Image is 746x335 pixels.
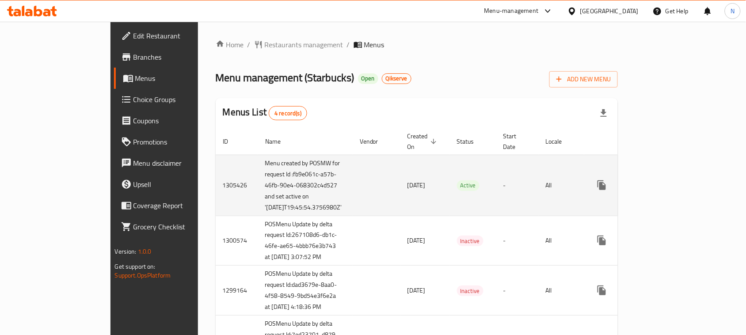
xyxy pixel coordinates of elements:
[613,175,634,196] button: Change Status
[133,179,228,190] span: Upsell
[265,136,292,147] span: Name
[360,136,390,147] span: Vendor
[254,39,343,50] a: Restaurants management
[580,6,639,16] div: [GEOGRAPHIC_DATA]
[591,280,613,301] button: more
[216,155,258,216] td: 1305426
[258,216,353,266] td: POSMenu Update by delta request Id:267108d6-db1c-46fe-ae65-4bbb76e3b743 at [DATE] 3:07:52 PM
[216,68,354,88] span: Menu management ( Starbucks )
[457,180,480,191] div: Active
[731,6,735,16] span: N
[407,131,439,152] span: Created On
[216,216,258,266] td: 1300574
[358,75,378,82] span: Open
[114,68,235,89] a: Menus
[457,136,486,147] span: Status
[503,131,528,152] span: Start Date
[382,75,411,82] span: Qikserve
[138,246,152,257] span: 1.0.0
[133,94,228,105] span: Choice Groups
[613,230,634,251] button: Change Status
[457,236,483,246] span: Inactive
[114,46,235,68] a: Branches
[223,106,307,120] h2: Menus List
[114,216,235,237] a: Grocery Checklist
[457,286,483,296] div: Inactive
[358,73,378,84] div: Open
[114,195,235,216] a: Coverage Report
[133,115,228,126] span: Coupons
[247,39,251,50] li: /
[546,136,574,147] span: Locale
[114,25,235,46] a: Edit Restaurant
[407,235,426,246] span: [DATE]
[484,6,539,16] div: Menu-management
[591,175,613,196] button: more
[133,221,228,232] span: Grocery Checklist
[114,131,235,152] a: Promotions
[584,128,683,155] th: Actions
[347,39,350,50] li: /
[114,174,235,195] a: Upsell
[593,103,614,124] div: Export file
[114,152,235,174] a: Menu disclaimer
[133,200,228,211] span: Coverage Report
[269,109,307,118] span: 4 record(s)
[133,158,228,168] span: Menu disclaimer
[115,246,137,257] span: Version:
[269,106,307,120] div: Total records count
[496,266,539,316] td: -
[258,155,353,216] td: Menu created by POSMW for request Id :fb9e061c-a57b-46fb-90e4-068302c4d527 and set active on '[DA...
[114,110,235,131] a: Coupons
[114,89,235,110] a: Choice Groups
[549,71,618,88] button: Add New Menu
[496,216,539,266] td: -
[115,261,156,272] span: Get support on:
[539,266,584,316] td: All
[457,180,480,190] span: Active
[496,155,539,216] td: -
[591,230,613,251] button: more
[135,73,228,84] span: Menus
[258,266,353,316] td: POSMenu Update by delta request Id:dad3679e-8aa0-4f58-8549-9bd54e3f6e2a at [DATE] 4:18:36 PM
[265,39,343,50] span: Restaurants management
[407,285,426,296] span: [DATE]
[539,216,584,266] td: All
[133,137,228,147] span: Promotions
[216,266,258,316] td: 1299164
[407,179,426,191] span: [DATE]
[223,136,240,147] span: ID
[613,280,634,301] button: Change Status
[457,236,483,246] div: Inactive
[556,74,611,85] span: Add New Menu
[457,286,483,296] span: Inactive
[216,39,618,50] nav: breadcrumb
[133,52,228,62] span: Branches
[115,270,171,281] a: Support.OpsPlatform
[364,39,384,50] span: Menus
[133,30,228,41] span: Edit Restaurant
[539,155,584,216] td: All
